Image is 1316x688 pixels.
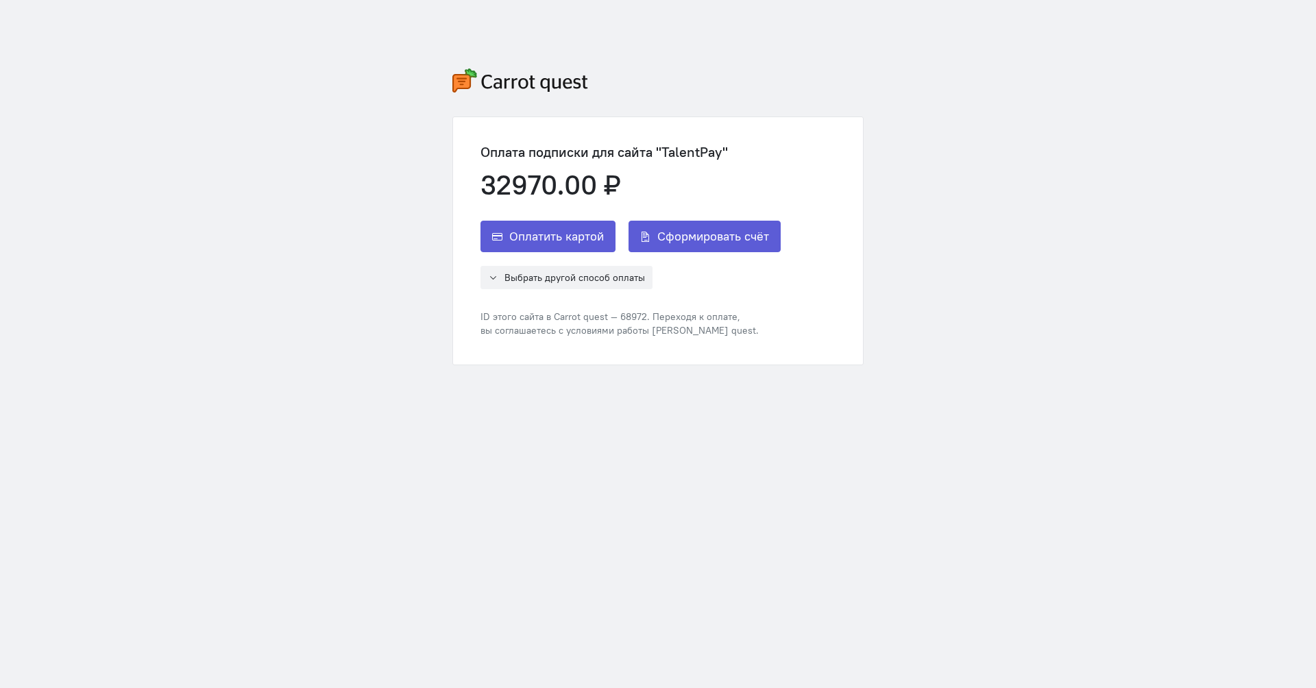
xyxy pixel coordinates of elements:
[480,221,616,252] button: Оплатить картой
[509,228,604,245] span: Оплатить картой
[629,221,781,252] button: Сформировать счёт
[480,170,781,200] div: 32970.00 ₽
[452,69,588,93] img: carrot-quest-logo.svg
[480,310,781,337] div: ID этого сайта в Carrot quest — 68972. Переходя к оплате, вы соглашаетесь с условиями работы [PER...
[657,228,769,245] span: Сформировать счёт
[480,266,653,289] button: Выбрать другой способ оплаты
[504,271,645,284] span: Выбрать другой способ оплаты
[480,145,781,160] div: Оплата подписки для сайта "TalentPay"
